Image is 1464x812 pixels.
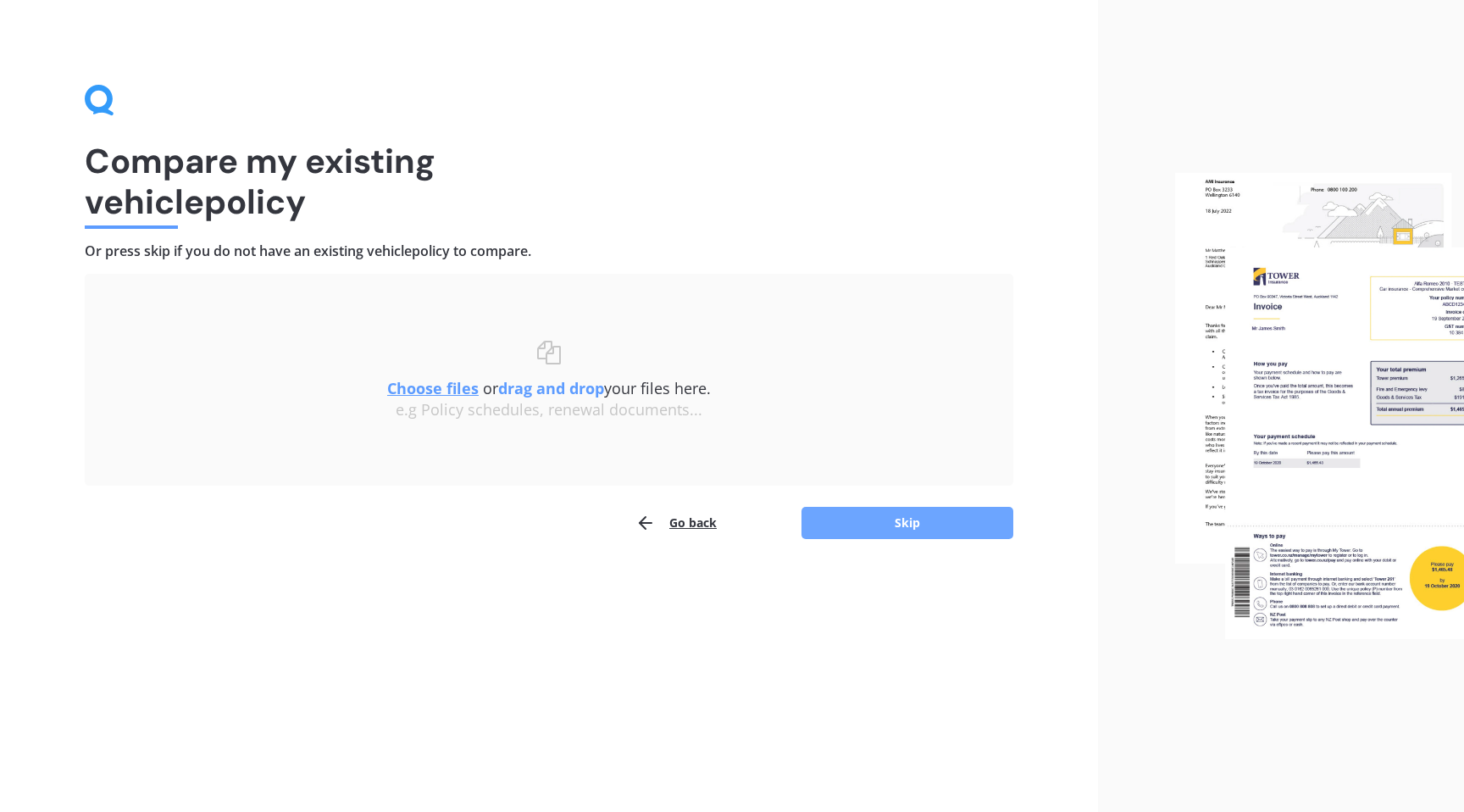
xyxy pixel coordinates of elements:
[635,506,717,540] button: Go back
[85,141,1013,222] h1: Compare my existing vehicle policy
[85,242,1013,260] h4: Or press skip if you do not have an existing vehicle policy to compare.
[1175,173,1464,639] img: files.webp
[801,507,1013,539] button: Skip
[119,401,979,420] div: e.g Policy schedules, renewal documents...
[498,378,604,398] b: drag and drop
[387,378,479,398] u: Choose files
[387,378,711,398] span: or your files here.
